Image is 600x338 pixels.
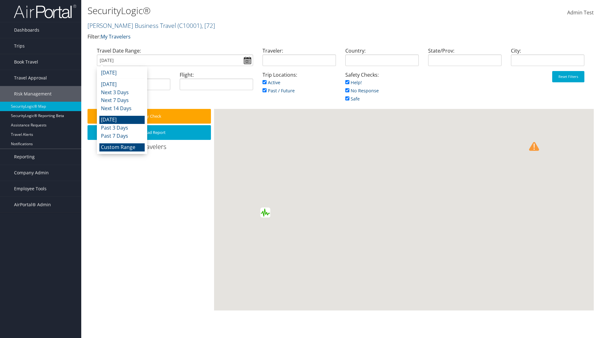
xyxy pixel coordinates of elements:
span: Employee Tools [14,181,47,197]
a: Safe [345,96,360,102]
li: Next 7 Days [99,96,145,105]
span: Book Travel [14,54,38,70]
a: Active [262,79,280,85]
a: No Response [345,88,379,94]
span: Admin Test [567,9,594,16]
div: Trip Locations: [258,71,341,101]
div: Country: [341,47,423,71]
div: Flight: [175,71,258,95]
span: Travel Approval [14,70,47,86]
span: AirPortal® Admin [14,197,51,213]
li: Past 7 Days [99,132,145,140]
span: , [ 72 ] [202,21,215,30]
div: City: [506,47,589,71]
div: Air/Hotel/Rail: [92,71,175,95]
a: Past / Future [262,88,295,94]
h1: SecurityLogic® [87,4,425,17]
button: Download Report [87,125,211,140]
div: State/Prov: [423,47,506,71]
a: My Travelers [101,33,131,40]
img: airportal-logo.png [14,4,76,19]
div: Travel Date Range: [92,47,258,71]
a: Help! [345,79,362,85]
a: Admin Test [567,3,594,23]
button: Safety Check [87,109,211,124]
p: Filter: [87,33,425,41]
li: Next 3 Days [99,89,145,97]
a: [PERSON_NAME] Business Travel [87,21,215,30]
li: [DATE] [99,80,145,89]
span: Reporting [14,149,35,165]
li: Custom Range [99,143,145,151]
span: Company Admin [14,165,49,181]
span: Trips [14,38,25,54]
button: Reset Filters [552,71,584,82]
li: Past 3 Days [99,124,145,132]
div: Traveler: [258,47,341,71]
span: ( C10001 ) [177,21,202,30]
li: [DATE] [99,69,145,77]
span: Risk Management [14,86,52,102]
div: Green earthquake alert (Magnitude 5.3M, Depth:163.32km) in Ecuador 03/09/2025 14:56 UTC, 1.6 mill... [260,207,270,218]
div: 0 Travelers [87,142,214,154]
div: Safety Checks: [341,71,423,109]
span: Dashboards [14,22,39,38]
li: Next 14 Days [99,105,145,113]
li: [DATE] [99,116,145,124]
